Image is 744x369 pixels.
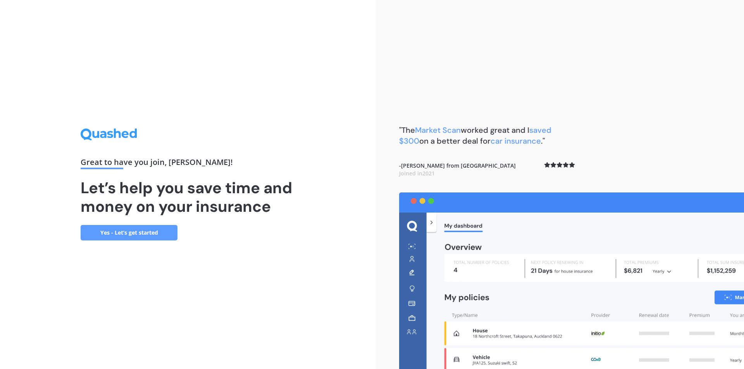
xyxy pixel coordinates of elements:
[415,125,461,135] span: Market Scan
[81,178,295,216] h1: Let’s help you save time and money on your insurance
[81,158,295,169] div: Great to have you join , [PERSON_NAME] !
[491,136,541,146] span: car insurance
[81,225,177,240] a: Yes - Let’s get started
[399,170,435,177] span: Joined in 2021
[399,162,516,177] b: - [PERSON_NAME] from [GEOGRAPHIC_DATA]
[399,125,551,146] span: saved $300
[399,192,744,369] img: dashboard.webp
[399,125,551,146] b: "The worked great and I on a better deal for ."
